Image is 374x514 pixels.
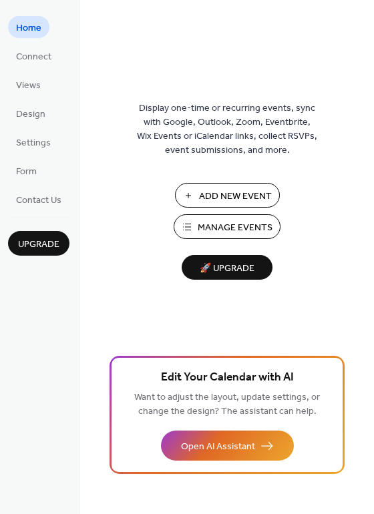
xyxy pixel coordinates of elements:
[8,45,59,67] a: Connect
[16,21,41,35] span: Home
[16,50,51,64] span: Connect
[161,368,294,387] span: Edit Your Calendar with AI
[16,107,45,121] span: Design
[161,431,294,461] button: Open AI Assistant
[8,102,53,124] a: Design
[16,194,61,208] span: Contact Us
[16,136,51,150] span: Settings
[174,214,280,239] button: Manage Events
[190,260,264,278] span: 🚀 Upgrade
[8,160,45,182] a: Form
[182,255,272,280] button: 🚀 Upgrade
[8,231,69,256] button: Upgrade
[8,188,69,210] a: Contact Us
[181,440,255,454] span: Open AI Assistant
[16,79,41,93] span: Views
[8,73,49,95] a: Views
[137,101,317,158] span: Display one-time or recurring events, sync with Google, Outlook, Zoom, Eventbrite, Wix Events or ...
[134,389,320,421] span: Want to adjust the layout, update settings, or change the design? The assistant can help.
[199,190,272,204] span: Add New Event
[198,221,272,235] span: Manage Events
[8,16,49,38] a: Home
[8,131,59,153] a: Settings
[16,165,37,179] span: Form
[175,183,280,208] button: Add New Event
[18,238,59,252] span: Upgrade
